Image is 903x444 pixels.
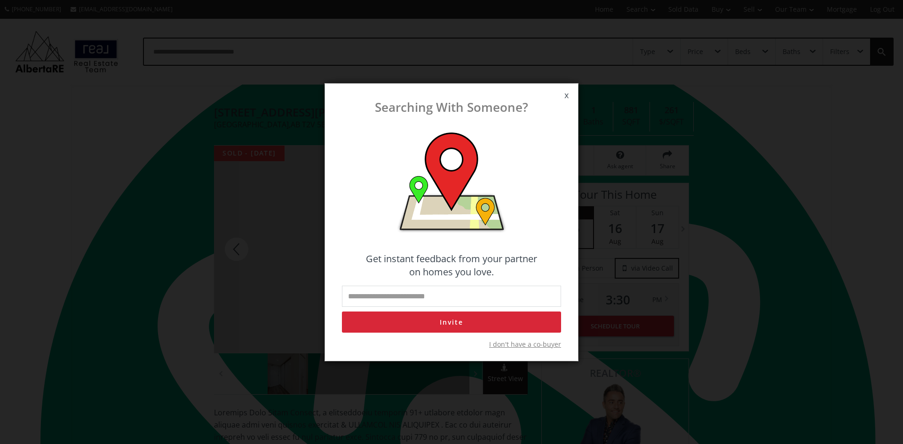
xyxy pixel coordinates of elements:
[334,101,569,114] h5: Searching With Someone?
[396,132,507,234] img: map-co-buyer.png
[489,340,561,349] span: I don't have a co-buyer
[342,312,561,333] button: Invite
[342,252,561,279] h4: Get instant feedback from your partner on homes you love.
[555,82,578,109] span: x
